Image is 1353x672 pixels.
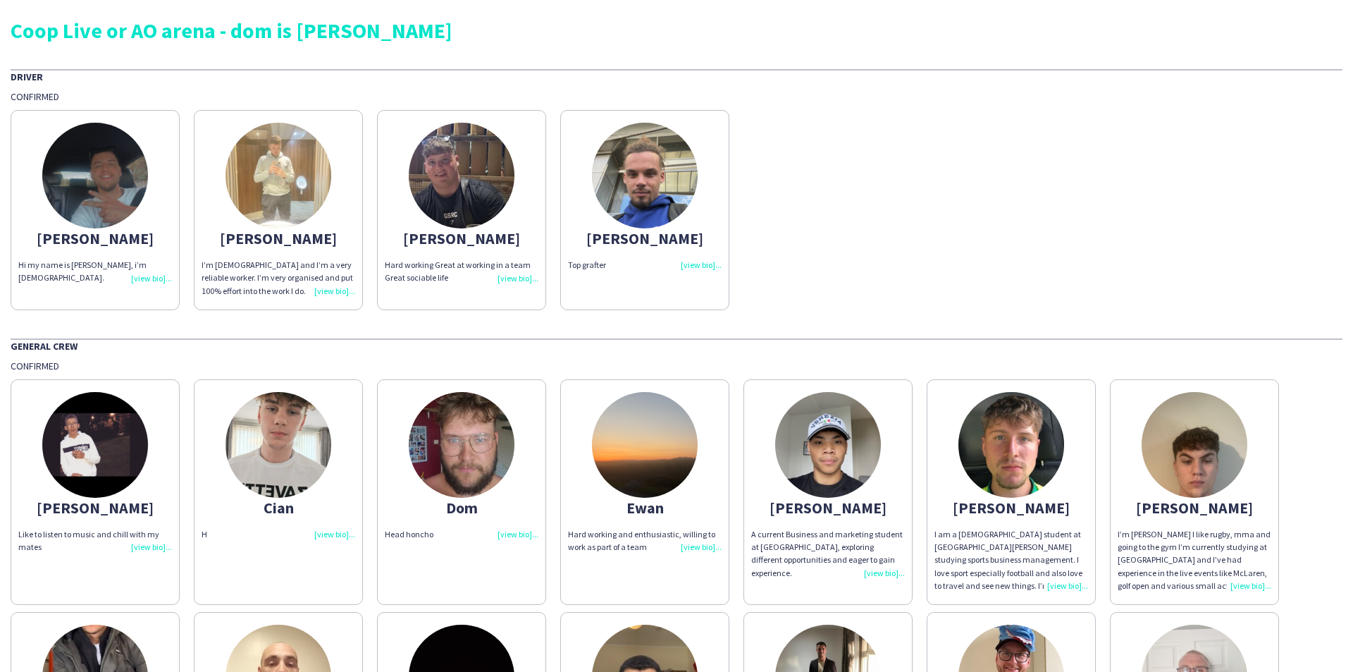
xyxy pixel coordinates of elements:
img: thumb-68548fa21d338.jpeg [592,123,698,228]
img: thumb-684f968ad97e3.jpeg [42,123,148,228]
img: thumb-62e65e470ada6.png [42,392,148,498]
img: thumb-681749e6d4e72.jpeg [592,392,698,498]
div: Dom [385,501,538,514]
div: Hard working Great at working in a team Great sociable life [385,259,538,284]
img: thumb-684b18dcaba47.jpg [225,392,331,498]
img: thumb-6889df7b9cded.jpg [775,392,881,498]
div: Confirmed [11,360,1342,372]
div: Top grafter [568,259,722,271]
img: thumb-660d3039bbdc3.jpeg [958,392,1064,498]
div: General Crew [11,338,1342,353]
div: Confirmed [11,90,1342,103]
div: [PERSON_NAME] [202,232,355,245]
div: Ewan [568,501,722,514]
div: Cian [202,501,355,514]
div: I’m [PERSON_NAME] I like rugby, mma and going to the gym I’m currently studying at [GEOGRAPHIC_DA... [1118,528,1271,592]
img: thumb-62d566b3cdc72.jpg [409,392,514,498]
div: Like to listen to music and chill with my mates [18,528,172,554]
div: Hi my name is [PERSON_NAME], i’m [DEMOGRAPHIC_DATA]. [18,259,172,284]
div: [PERSON_NAME] [385,232,538,245]
div: [PERSON_NAME] [934,501,1088,514]
div: H [202,528,355,541]
img: thumb-6888d35056c2f.jpeg [1142,392,1247,498]
img: thumb-67fe3eeb353cb.jpeg [225,123,331,228]
div: I am a [DEMOGRAPHIC_DATA] student at [GEOGRAPHIC_DATA][PERSON_NAME] studying sports business mana... [934,528,1088,592]
div: [PERSON_NAME] [1118,501,1271,514]
div: Driver [11,69,1342,83]
img: thumb-68853b44db261.jpeg [409,123,514,228]
div: I’m [DEMOGRAPHIC_DATA] and I’m a very reliable worker. I’m very organised and put 100% effort int... [202,259,355,298]
div: Coop Live or AO arena - dom is [PERSON_NAME] [11,20,1342,41]
div: [PERSON_NAME] [568,232,722,245]
div: [PERSON_NAME] [18,501,172,514]
div: Head honcho [385,528,538,541]
div: Hard working and enthusiastic, willing to work as part of a team [568,528,722,554]
div: A current Business and marketing student at [GEOGRAPHIC_DATA], exploring different opportunities ... [751,528,905,580]
div: [PERSON_NAME] [18,232,172,245]
div: [PERSON_NAME] [751,501,905,514]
